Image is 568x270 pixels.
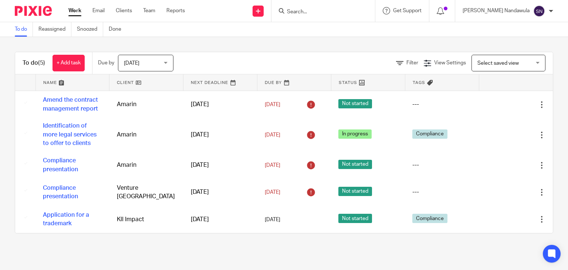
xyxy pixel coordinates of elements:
[183,172,257,199] td: [DATE]
[265,128,280,133] span: [DATE]
[406,60,418,65] span: Filter
[43,96,90,108] a: Amend the contract management report
[265,100,280,105] span: [DATE]
[53,55,85,71] a: + Add task
[477,61,519,66] span: Select saved view
[434,60,466,65] span: View Settings
[98,59,114,67] p: Due by
[533,5,545,17] img: svg%3E
[412,125,447,134] span: Compliance
[109,146,183,172] td: Amarin
[265,209,280,215] span: [DATE]
[43,153,73,165] a: Compliance presentation
[338,125,372,134] span: In progress
[166,7,185,14] a: Reports
[183,115,257,146] td: [DATE]
[413,80,425,84] span: Tags
[338,97,372,106] span: Not started
[412,182,471,189] div: ---
[338,206,372,216] span: Not started
[338,153,372,163] span: Not started
[109,172,183,199] td: Venture [GEOGRAPHIC_DATA]
[183,199,257,225] td: [DATE]
[286,9,353,16] input: Search
[38,60,45,66] span: (5)
[412,99,471,106] div: ---
[15,6,52,16] img: Pixie
[109,115,183,146] td: Amarin
[43,179,73,192] a: Compliance presentation
[412,206,447,216] span: Compliance
[265,183,280,188] span: [DATE]
[338,180,372,189] span: Not started
[23,59,45,67] h1: To do
[393,8,422,13] span: Get Support
[43,121,99,141] a: Identification of more legal services to offer to clients
[463,7,530,14] p: [PERSON_NAME] Nandawula
[265,156,280,162] span: [DATE]
[15,22,33,37] a: To do
[92,7,105,14] a: Email
[116,7,132,14] a: Clients
[412,155,471,163] div: ---
[38,22,71,37] a: Reassigned
[43,206,81,218] a: Application for a trademark
[109,22,127,37] a: Done
[109,89,183,115] td: Amarin
[183,89,257,115] td: [DATE]
[77,22,103,37] a: Snoozed
[68,7,81,14] a: Work
[183,146,257,172] td: [DATE]
[109,199,183,225] td: KII Impact
[124,61,139,66] span: [DATE]
[143,7,155,14] a: Team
